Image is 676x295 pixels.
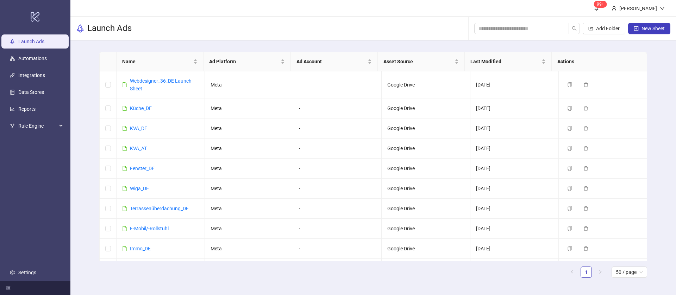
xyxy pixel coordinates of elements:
[122,206,127,211] span: file
[130,166,155,171] a: Fenster_DE
[470,58,540,65] span: Last Modified
[18,270,36,275] a: Settings
[583,126,588,131] span: delete
[18,106,36,112] a: Reports
[660,6,665,11] span: down
[382,179,470,199] td: Google Drive
[293,159,382,179] td: -
[470,118,559,139] td: [DATE]
[382,199,470,219] td: Google Drive
[205,98,293,118] td: Meta
[87,23,132,34] h3: Launch Ads
[291,52,378,71] th: Ad Account
[583,23,625,34] button: Add Folder
[382,159,470,179] td: Google Drive
[382,71,470,98] td: Google Drive
[293,219,382,239] td: -
[567,226,572,231] span: copy
[383,58,453,65] span: Asset Source
[465,52,552,71] th: Last Modified
[122,58,192,65] span: Name
[570,270,574,274] span: left
[205,71,293,98] td: Meta
[205,179,293,199] td: Meta
[583,206,588,211] span: delete
[18,119,57,133] span: Rule Engine
[122,126,127,131] span: file
[382,98,470,118] td: Google Drive
[583,226,588,231] span: delete
[293,139,382,159] td: -
[293,259,382,279] td: -
[130,126,147,131] a: KVA_DE
[122,146,127,151] span: file
[567,186,572,191] span: copy
[470,139,559,159] td: [DATE]
[470,179,559,199] td: [DATE]
[567,106,572,111] span: copy
[583,146,588,151] span: delete
[583,246,588,251] span: delete
[581,267,592,278] li: 1
[382,118,470,139] td: Google Drive
[122,226,127,231] span: file
[205,139,293,159] td: Meta
[293,199,382,219] td: -
[634,26,639,31] span: plus-square
[382,259,470,279] td: Google Drive
[209,58,279,65] span: Ad Platform
[594,1,607,8] sup: 671
[567,82,572,87] span: copy
[567,146,572,151] span: copy
[130,105,152,111] a: Küche_DE
[205,118,293,139] td: Meta
[117,52,204,71] th: Name
[130,146,147,151] a: KVA_AT
[581,267,591,277] a: 1
[583,82,588,87] span: delete
[122,246,127,251] span: file
[205,259,293,279] td: Meta
[205,219,293,239] td: Meta
[130,186,149,191] a: Wiga_DE
[470,219,559,239] td: [DATE]
[18,56,47,61] a: Automations
[122,186,127,191] span: file
[18,89,44,95] a: Data Stores
[595,267,606,278] button: right
[612,6,616,11] span: user
[470,239,559,259] td: [DATE]
[616,267,643,277] span: 50 / page
[470,159,559,179] td: [DATE]
[18,72,45,78] a: Integrations
[583,186,588,191] span: delete
[205,239,293,259] td: Meta
[205,159,293,179] td: Meta
[293,239,382,259] td: -
[596,26,620,31] span: Add Folder
[628,23,670,34] button: New Sheet
[18,39,44,44] a: Launch Ads
[122,166,127,171] span: file
[583,166,588,171] span: delete
[76,24,84,33] span: rocket
[567,246,572,251] span: copy
[567,206,572,211] span: copy
[567,126,572,131] span: copy
[382,219,470,239] td: Google Drive
[122,82,127,87] span: file
[616,5,660,12] div: [PERSON_NAME]
[567,267,578,278] button: left
[583,106,588,111] span: delete
[641,26,665,31] span: New Sheet
[293,118,382,139] td: -
[567,267,578,278] li: Previous Page
[10,123,15,128] span: fork
[552,52,639,71] th: Actions
[130,78,192,91] a: Webdesigner_36_DE Launch Sheet
[130,246,151,251] a: Immo_DE
[470,259,559,279] td: [DATE]
[293,179,382,199] td: -
[470,98,559,118] td: [DATE]
[594,6,599,11] span: bell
